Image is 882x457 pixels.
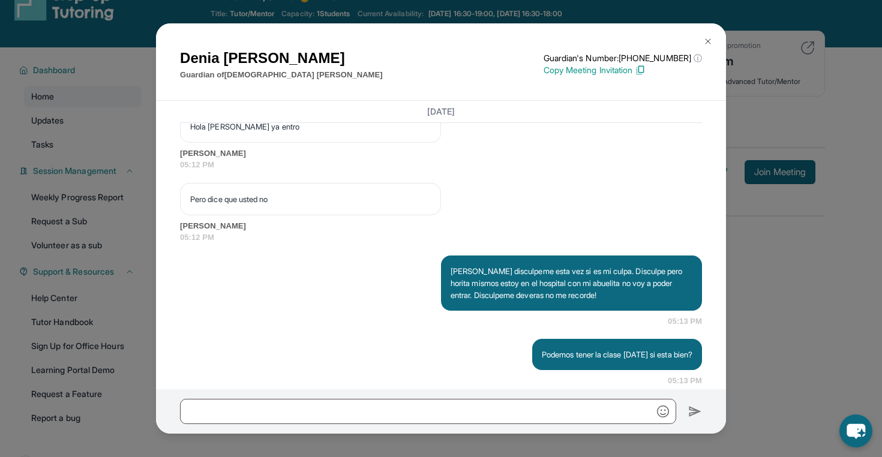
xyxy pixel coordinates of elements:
[542,348,692,360] p: Podemos tener la clase [DATE] si esta bien?
[839,414,872,447] button: chat-button
[180,220,702,232] span: [PERSON_NAME]
[657,405,669,417] img: Emoji
[703,37,713,46] img: Close Icon
[190,193,431,205] p: Pero dice que usted no
[180,47,383,69] h1: Denia [PERSON_NAME]
[668,315,702,327] span: 05:13 PM
[694,52,702,64] span: ⓘ
[544,52,702,64] p: Guardian's Number: [PHONE_NUMBER]
[451,265,692,301] p: [PERSON_NAME] disculpeme esta vez si es mi culpa. Disculpe pero horita mismos estoy en el hospita...
[668,375,702,387] span: 05:13 PM
[635,65,646,76] img: Copy Icon
[190,121,431,133] p: Hola [PERSON_NAME] ya entro
[180,231,702,243] span: 05:12 PM
[180,148,702,160] span: [PERSON_NAME]
[688,404,702,419] img: Send icon
[180,69,383,81] p: Guardian of [DEMOGRAPHIC_DATA] [PERSON_NAME]
[180,159,702,171] span: 05:12 PM
[544,64,702,76] p: Copy Meeting Invitation
[180,106,702,118] h3: [DATE]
